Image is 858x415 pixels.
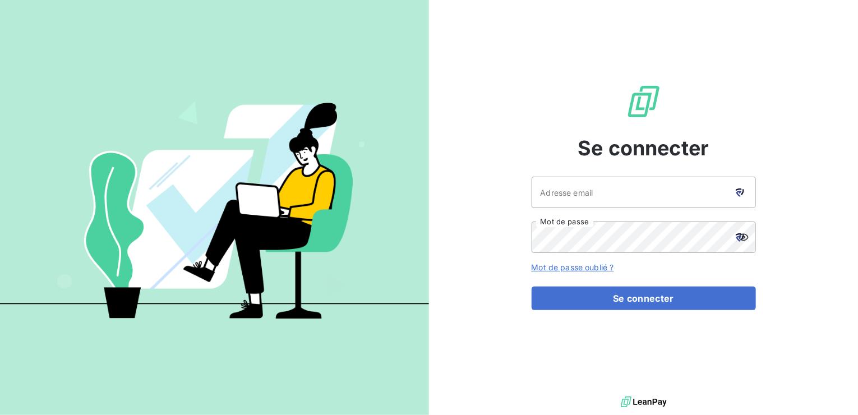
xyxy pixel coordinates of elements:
[621,394,667,411] img: logo
[578,133,709,163] span: Se connecter
[532,287,756,310] button: Se connecter
[626,84,662,119] img: Logo LeanPay
[532,177,756,208] input: placeholder
[532,262,614,272] a: Mot de passe oublié ?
